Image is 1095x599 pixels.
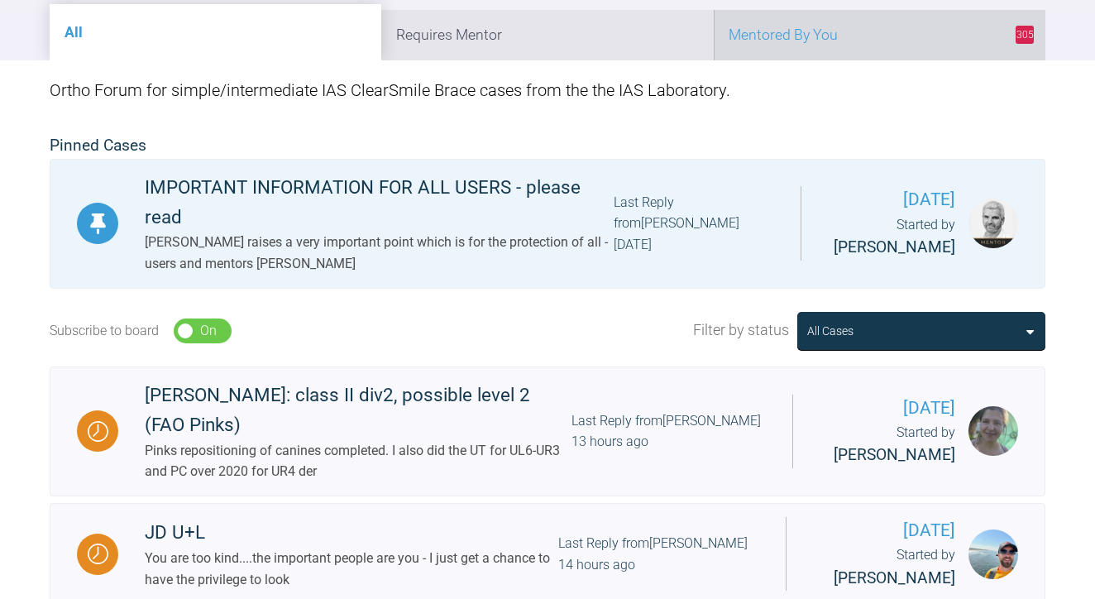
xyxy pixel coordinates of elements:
div: [PERSON_NAME]: class II div2, possible level 2 (FAO Pinks) [145,381,571,440]
img: Ross Hobson [968,199,1018,248]
div: Subscribe to board [50,320,159,342]
span: [DATE] [813,517,955,544]
a: Waiting[PERSON_NAME]: class II div2, possible level 2 (FAO Pinks)Pinks repositioning of canines c... [50,367,1045,496]
img: Owen Walls [968,530,1018,579]
li: All [50,4,381,60]
div: Started by [828,214,955,261]
span: [PERSON_NAME] [834,445,955,464]
div: [PERSON_NAME] raises a very important point which is for the protection of all - users and mentor... [145,232,614,274]
a: PinnedIMPORTANT INFORMATION FOR ALL USERS - please read[PERSON_NAME] raises a very important poin... [50,159,1045,289]
span: 305 [1016,26,1034,44]
div: All Cases [807,322,854,340]
span: [DATE] [828,186,955,213]
div: Pinks repositioning of canines completed. I also did the UT for UL6-UR3 and PC over 2020 for UR4 der [145,440,571,482]
span: [PERSON_NAME] [834,568,955,587]
div: Last Reply from [PERSON_NAME] 13 hours ago [571,410,766,453]
div: Started by [813,544,955,591]
div: Ortho Forum for simple/intermediate IAS ClearSmile Brace cases from the the IAS Laboratory. [50,60,1045,120]
div: On [200,320,217,342]
div: Last Reply from [PERSON_NAME] [DATE] [614,192,773,256]
div: You are too kind....the important people are you - I just get a chance to have the privilege to look [145,548,558,590]
div: JD U+L [145,518,558,548]
img: Waiting [88,544,108,564]
div: Last Reply from [PERSON_NAME] 14 hours ago [558,533,759,575]
img: Viktoria Zanna [968,406,1018,456]
li: Mentored By You [714,10,1045,60]
div: IMPORTANT INFORMATION FOR ALL USERS - please read [145,173,614,232]
span: [PERSON_NAME] [834,237,955,256]
div: Started by [820,422,955,468]
h2: Pinned Cases [50,133,1045,159]
img: Pinned [88,213,108,234]
img: Waiting [88,421,108,442]
span: Filter by status [693,319,789,343]
li: Requires Mentor [381,10,713,60]
span: [DATE] [820,395,955,422]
